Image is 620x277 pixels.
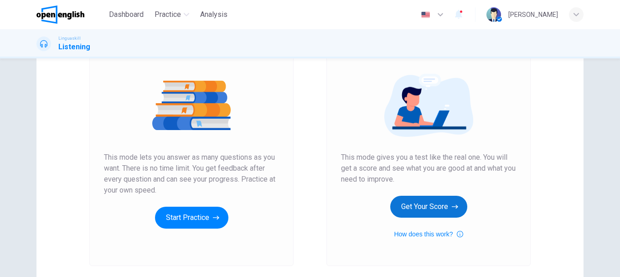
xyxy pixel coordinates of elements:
[200,9,227,20] span: Analysis
[58,35,81,42] span: Linguaskill
[109,9,144,20] span: Dashboard
[151,6,193,23] button: Practice
[486,7,501,22] img: Profile picture
[341,152,516,185] span: This mode gives you a test like the real one. You will get a score and see what you are good at a...
[155,9,181,20] span: Practice
[390,196,467,218] button: Get Your Score
[36,5,84,24] img: OpenEnglish logo
[104,152,279,196] span: This mode lets you answer as many questions as you want. There is no time limit. You get feedback...
[196,6,231,23] button: Analysis
[508,9,558,20] div: [PERSON_NAME]
[105,6,147,23] button: Dashboard
[155,207,228,229] button: Start Practice
[36,5,105,24] a: OpenEnglish logo
[58,42,90,52] h1: Listening
[394,229,463,240] button: How does this work?
[420,11,431,18] img: en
